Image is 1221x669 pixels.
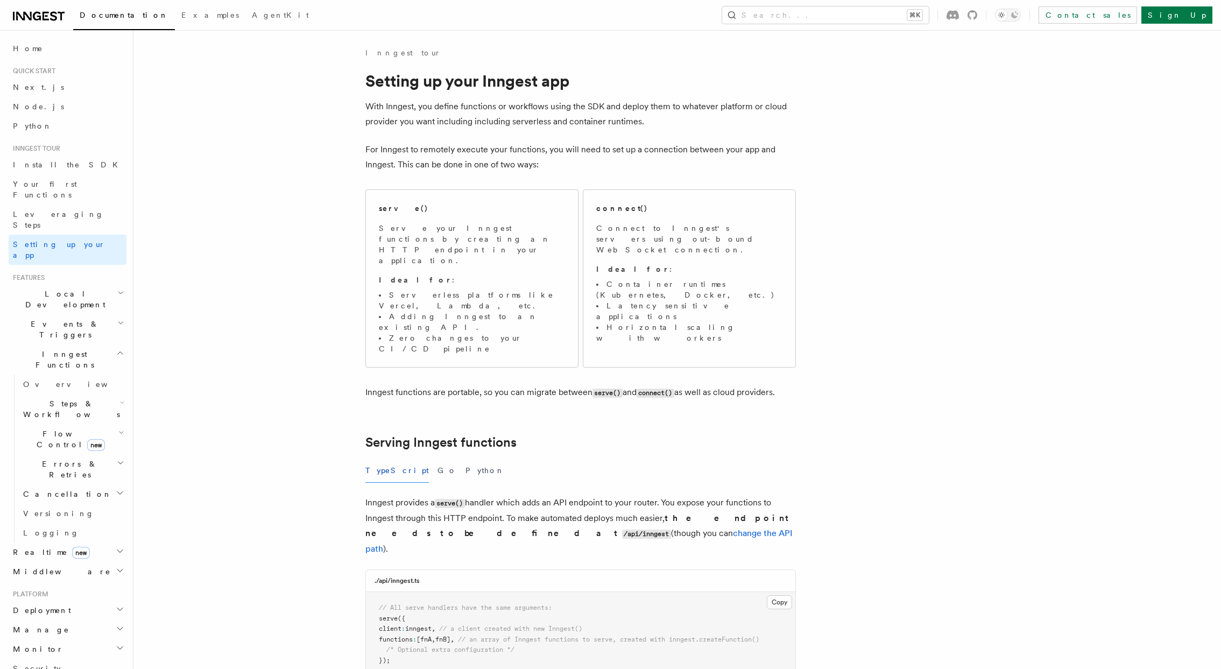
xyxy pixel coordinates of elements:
[9,273,45,282] span: Features
[596,203,648,214] h2: connect()
[23,509,94,518] span: Versioning
[9,39,126,58] a: Home
[13,83,64,91] span: Next.js
[435,499,465,508] code: serve()
[13,122,52,130] span: Python
[379,615,398,622] span: serve
[386,646,514,653] span: /* Optional extra configuration */
[379,636,413,643] span: functions
[365,189,578,368] a: serve()Serve your Inngest functions by creating an HTTP endpoint in your application.Ideal for:Se...
[13,180,77,199] span: Your first Functions
[13,102,64,111] span: Node.js
[401,625,405,632] span: :
[995,9,1021,22] button: Toggle dark mode
[9,562,126,581] button: Middleware
[23,380,134,389] span: Overview
[413,636,417,643] span: :
[432,625,435,632] span: ,
[9,624,69,635] span: Manage
[622,530,671,539] code: /api/inngest
[1039,6,1137,24] a: Contact sales
[19,398,120,420] span: Steps & Workflows
[9,144,60,153] span: Inngest tour
[637,389,674,398] code: connect()
[592,389,623,398] code: serve()
[73,3,175,30] a: Documentation
[19,459,117,480] span: Errors & Retries
[9,78,126,97] a: Next.js
[19,375,126,394] a: Overview
[245,3,315,29] a: AgentKit
[437,459,457,483] button: Go
[379,657,390,664] span: });
[379,203,428,214] h2: serve()
[252,11,309,19] span: AgentKit
[23,529,79,537] span: Logging
[87,439,105,451] span: new
[379,333,565,354] li: Zero changes to your CI/CD pipeline
[9,344,126,375] button: Inngest Functions
[596,223,782,255] p: Connect to Inngest's servers using out-bound WebSocket connection.
[458,636,759,643] span: // an array of Inngest functions to serve, created with inngest.createFunction()
[417,636,432,643] span: [fnA
[9,620,126,639] button: Manage
[13,240,105,259] span: Setting up your app
[365,459,429,483] button: TypeScript
[596,322,782,343] li: Horizontal scaling with workers
[19,424,126,454] button: Flow Controlnew
[13,160,124,169] span: Install the SDK
[19,504,126,523] a: Versioning
[596,300,782,322] li: Latency sensitive applications
[435,636,450,643] span: fnB]
[405,625,432,632] span: inngest
[9,67,55,75] span: Quick start
[432,636,435,643] span: ,
[596,279,782,300] li: Container runtimes (Kubernetes, Docker, etc.)
[19,523,126,543] a: Logging
[9,605,71,616] span: Deployment
[365,495,796,557] p: Inngest provides a handler which adds an API endpoint to your router. You expose your functions t...
[379,290,565,311] li: Serverless platforms like Vercel, Lambda, etc.
[379,223,565,266] p: Serve your Inngest functions by creating an HTTP endpoint in your application.
[9,639,126,659] button: Monitor
[907,10,922,20] kbd: ⌘K
[9,116,126,136] a: Python
[19,489,112,499] span: Cancellation
[9,155,126,174] a: Install the SDK
[379,276,452,284] strong: Ideal for
[19,394,126,424] button: Steps & Workflows
[439,625,582,632] span: // a client created with new Inngest()
[9,314,126,344] button: Events & Triggers
[9,349,116,370] span: Inngest Functions
[9,543,126,562] button: Realtimenew
[181,11,239,19] span: Examples
[175,3,245,29] a: Examples
[19,428,118,450] span: Flow Control
[722,6,929,24] button: Search...⌘K
[9,644,63,654] span: Monitor
[379,311,565,333] li: Adding Inngest to an existing API.
[596,265,669,273] strong: Ideal for
[9,288,117,310] span: Local Development
[19,454,126,484] button: Errors & Retries
[9,174,126,205] a: Your first Functions
[379,625,401,632] span: client
[9,235,126,265] a: Setting up your app
[9,590,48,598] span: Platform
[13,43,43,54] span: Home
[19,484,126,504] button: Cancellation
[465,459,505,483] button: Python
[365,385,796,400] p: Inngest functions are portable, so you can migrate between and as well as cloud providers.
[450,636,454,643] span: ,
[365,47,441,58] a: Inngest tour
[9,319,117,340] span: Events & Triggers
[365,142,796,172] p: For Inngest to remotely execute your functions, you will need to set up a connection between your...
[767,595,792,609] button: Copy
[9,97,126,116] a: Node.js
[9,284,126,314] button: Local Development
[72,547,90,559] span: new
[13,210,104,229] span: Leveraging Steps
[365,71,796,90] h1: Setting up your Inngest app
[398,615,405,622] span: ({
[583,189,796,368] a: connect()Connect to Inngest's servers using out-bound WebSocket connection.Ideal for:Container ru...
